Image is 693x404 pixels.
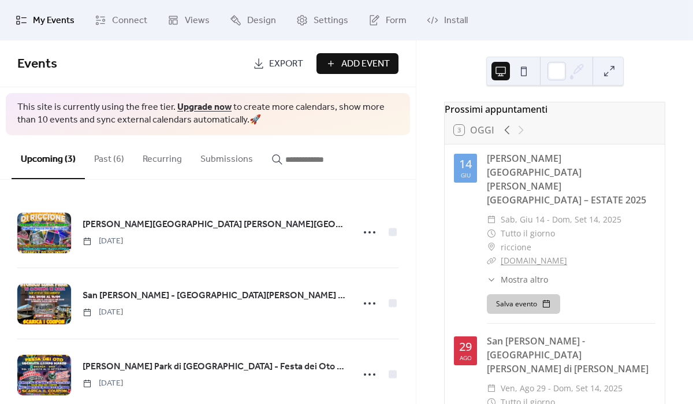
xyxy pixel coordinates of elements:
button: Past (6) [85,135,133,178]
div: 29 [459,341,472,353]
span: Settings [314,14,348,28]
span: Install [444,14,468,28]
span: Form [386,14,407,28]
a: Upgrade now [177,98,232,116]
span: My Events [33,14,74,28]
div: ​ [487,254,496,268]
span: Connect [112,14,147,28]
a: San [PERSON_NAME] - [GEOGRAPHIC_DATA][PERSON_NAME] di [PERSON_NAME] [83,288,346,303]
a: [DOMAIN_NAME] [501,255,567,266]
span: Events [17,51,57,77]
div: ​ [487,227,496,240]
button: Add Event [316,53,398,74]
div: ​ [487,381,496,395]
div: ​ [487,273,496,286]
span: Views [185,14,210,28]
button: ​Mostra altro [487,273,548,286]
button: Submissions [191,135,262,178]
a: San [PERSON_NAME] - [GEOGRAPHIC_DATA][PERSON_NAME] di [PERSON_NAME] [487,335,649,375]
a: Connect [86,5,156,36]
a: Form [360,5,415,36]
span: [PERSON_NAME] Park di [GEOGRAPHIC_DATA] - Festa dei Oto 2025 [83,360,346,374]
span: [PERSON_NAME][GEOGRAPHIC_DATA] [PERSON_NAME][GEOGRAPHIC_DATA] – ESTATE 2025 [83,218,346,232]
span: Design [247,14,276,28]
a: Export [244,53,312,74]
span: sab, giu 14 - dom, set 14, 2025 [501,213,621,227]
div: ago [460,355,472,361]
span: Tutto il giorno [501,227,555,240]
a: Design [221,5,285,36]
span: ven, ago 29 - dom, set 14, 2025 [501,381,623,395]
a: My Events [7,5,83,36]
div: ​ [487,240,496,254]
span: [DATE] [83,377,123,390]
div: giu [461,172,471,178]
button: Salva evento [487,294,560,314]
a: Install [418,5,476,36]
span: This site is currently using the free tier. to create more calendars, show more than 10 events an... [17,101,398,127]
div: Prossimi appuntamenti [445,102,665,116]
button: Recurring [133,135,191,178]
span: riccione [501,240,531,254]
button: Upcoming (3) [12,135,85,179]
span: [DATE] [83,235,123,247]
span: Mostra altro [501,273,548,286]
a: [PERSON_NAME][GEOGRAPHIC_DATA] [PERSON_NAME][GEOGRAPHIC_DATA] – ESTATE 2025 [487,152,646,206]
a: Views [159,5,218,36]
span: Export [269,57,303,71]
a: [PERSON_NAME][GEOGRAPHIC_DATA] [PERSON_NAME][GEOGRAPHIC_DATA] – ESTATE 2025 [83,217,346,232]
a: Settings [288,5,357,36]
div: 14 [459,158,472,170]
span: [DATE] [83,306,123,318]
a: [PERSON_NAME] Park di [GEOGRAPHIC_DATA] - Festa dei Oto 2025 [83,359,346,375]
div: ​ [487,213,496,227]
span: Add Event [341,57,390,71]
span: San [PERSON_NAME] - [GEOGRAPHIC_DATA][PERSON_NAME] di [PERSON_NAME] [83,289,346,303]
